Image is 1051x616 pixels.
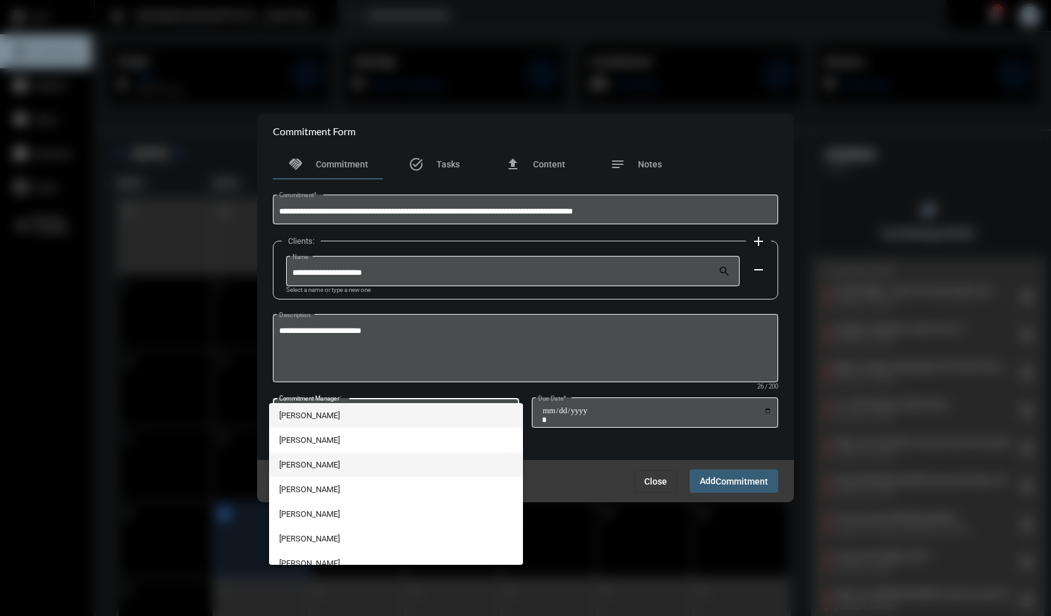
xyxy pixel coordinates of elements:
span: [PERSON_NAME] [279,551,513,576]
span: [PERSON_NAME] [279,526,513,551]
span: [PERSON_NAME] [279,428,513,452]
span: [PERSON_NAME] [279,477,513,502]
span: [PERSON_NAME] [279,452,513,477]
span: [PERSON_NAME] [279,502,513,526]
span: [PERSON_NAME] [279,403,513,428]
